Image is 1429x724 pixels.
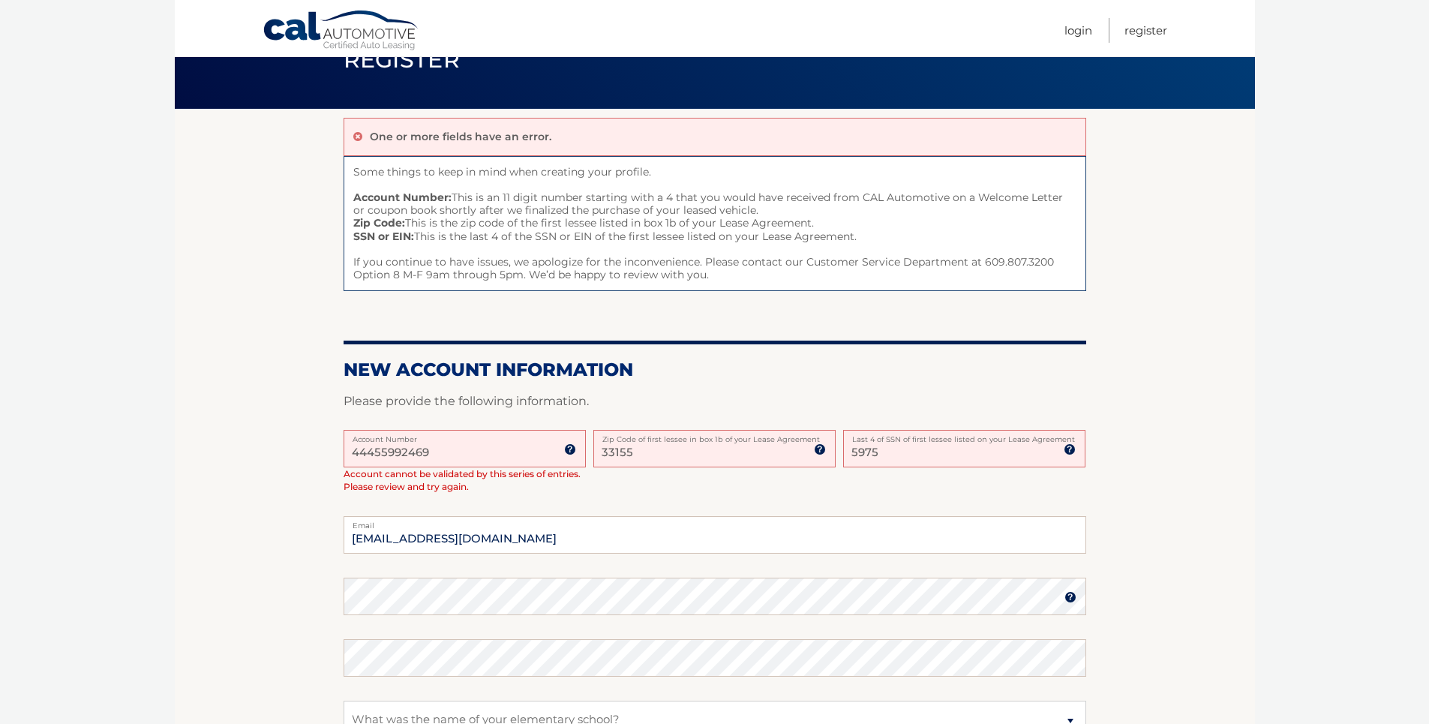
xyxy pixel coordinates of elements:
a: Cal Automotive [263,10,420,53]
strong: Account Number: [353,191,452,204]
label: Last 4 of SSN of first lessee listed on your Lease Agreement [843,430,1085,442]
label: Zip Code of first lessee in box 1b of your Lease Agreement [593,430,836,442]
strong: Zip Code: [353,216,405,230]
img: tooltip.svg [1064,443,1076,455]
label: Email [344,516,1086,528]
p: Please provide the following information. [344,391,1086,412]
input: Account Number [344,430,586,467]
input: Email [344,516,1086,554]
span: Register [344,46,461,74]
a: Register [1124,18,1167,43]
span: Account cannot be validated by this series of entries. Please review and try again. [344,468,581,492]
p: One or more fields have an error. [370,130,551,143]
img: tooltip.svg [814,443,826,455]
img: tooltip.svg [1064,591,1076,603]
input: Zip Code [593,430,836,467]
img: tooltip.svg [564,443,576,455]
strong: SSN or EIN: [353,230,414,243]
h2: New Account Information [344,359,1086,381]
label: Account Number [344,430,586,442]
input: SSN or EIN (last 4 digits only) [843,430,1085,467]
span: Some things to keep in mind when creating your profile. This is an 11 digit number starting with ... [344,156,1086,292]
a: Login [1064,18,1092,43]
